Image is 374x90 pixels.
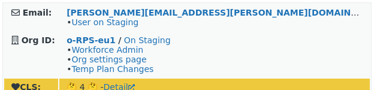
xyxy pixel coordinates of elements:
strong: Email: [23,8,52,17]
strong: / [118,35,121,45]
span: • • • [67,45,153,74]
a: Temp Plan Changes [71,64,153,74]
a: User on Staging [71,17,138,27]
span: • [67,17,138,27]
a: Workforce Admin [71,45,143,55]
a: Org settings page [71,55,146,64]
a: On Staging [124,35,171,45]
strong: Org ID: [22,35,55,45]
a: o-RPS-eu1 [67,35,116,45]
